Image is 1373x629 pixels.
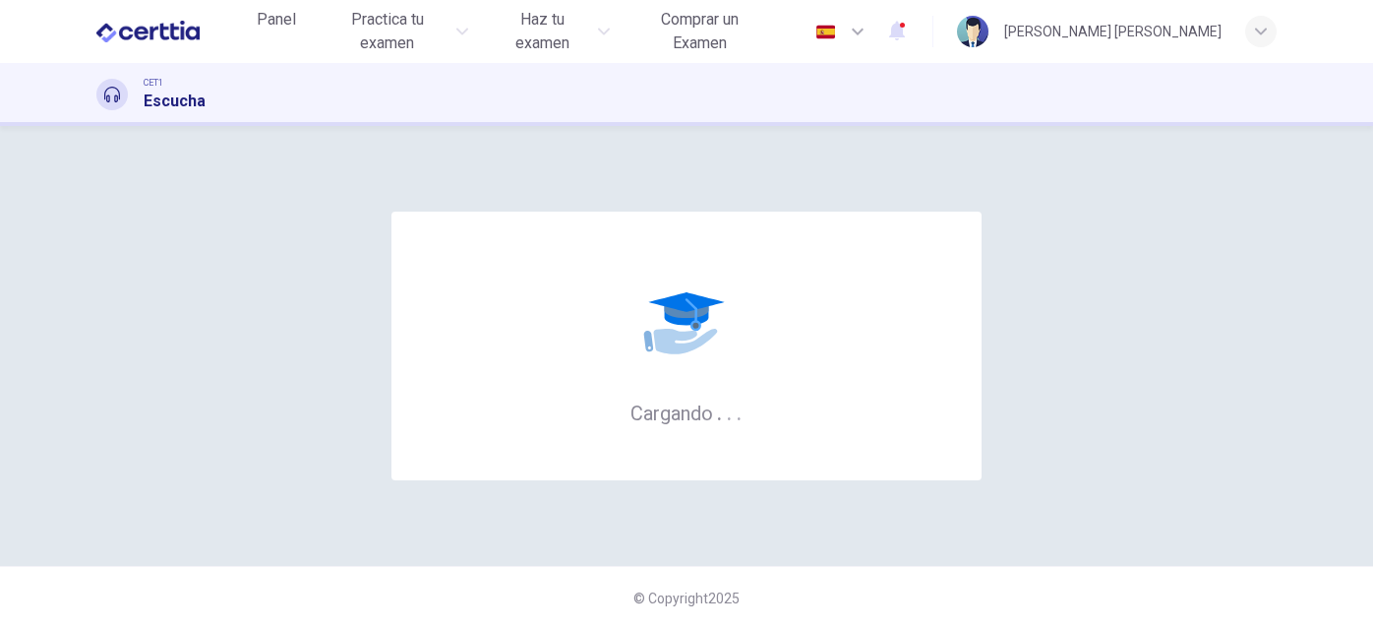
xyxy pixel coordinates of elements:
[633,8,766,55] span: Comprar un Examen
[1004,20,1222,43] div: [PERSON_NAME] [PERSON_NAME]
[484,2,617,61] button: Haz tu examen
[96,12,200,51] img: CERTTIA logo
[726,395,733,427] h6: .
[144,90,206,113] h1: Escucha
[257,8,296,31] span: Panel
[957,16,988,47] img: Profile picture
[96,12,245,51] a: CERTTIA logo
[813,25,838,39] img: es
[245,2,308,37] button: Panel
[492,8,591,55] span: Haz tu examen
[316,2,477,61] button: Practica tu examen
[324,8,451,55] span: Practica tu examen
[736,395,743,427] h6: .
[626,2,774,61] button: Comprar un Examen
[144,76,163,90] span: CET1
[633,591,740,606] span: © Copyright 2025
[630,400,743,425] h6: Cargando
[716,395,723,427] h6: .
[245,2,308,61] a: Panel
